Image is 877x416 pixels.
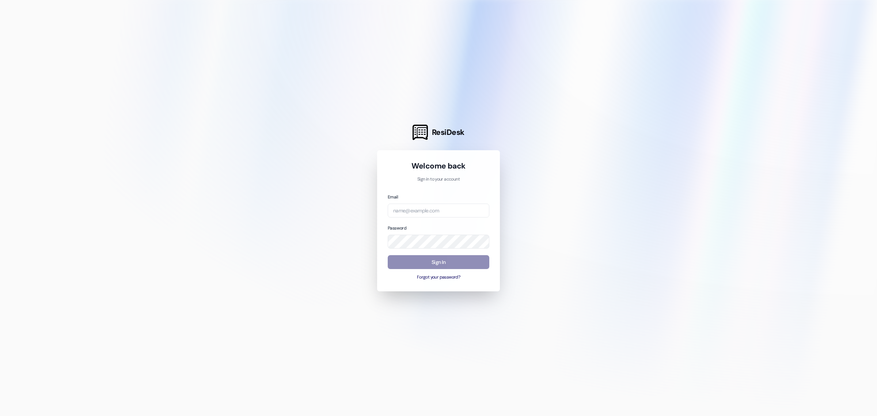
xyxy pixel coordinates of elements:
h1: Welcome back [388,161,489,171]
label: Email [388,194,398,200]
input: name@example.com [388,204,489,218]
label: Password [388,225,406,231]
button: Sign In [388,255,489,269]
img: ResiDesk Logo [413,125,428,140]
span: ResiDesk [432,127,464,137]
button: Forgot your password? [388,274,489,281]
p: Sign in to your account [388,176,489,183]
